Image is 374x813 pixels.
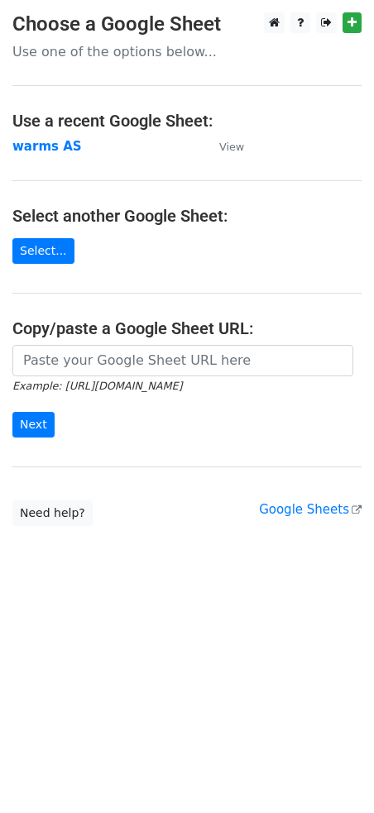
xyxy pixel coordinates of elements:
[219,141,244,153] small: View
[203,139,244,154] a: View
[12,12,362,36] h3: Choose a Google Sheet
[12,412,55,438] input: Next
[12,43,362,60] p: Use one of the options below...
[259,502,362,517] a: Google Sheets
[12,500,93,526] a: Need help?
[12,206,362,226] h4: Select another Google Sheet:
[12,238,74,264] a: Select...
[12,139,82,154] a: warms AS
[12,345,353,376] input: Paste your Google Sheet URL here
[12,318,362,338] h4: Copy/paste a Google Sheet URL:
[12,111,362,131] h4: Use a recent Google Sheet:
[12,380,182,392] small: Example: [URL][DOMAIN_NAME]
